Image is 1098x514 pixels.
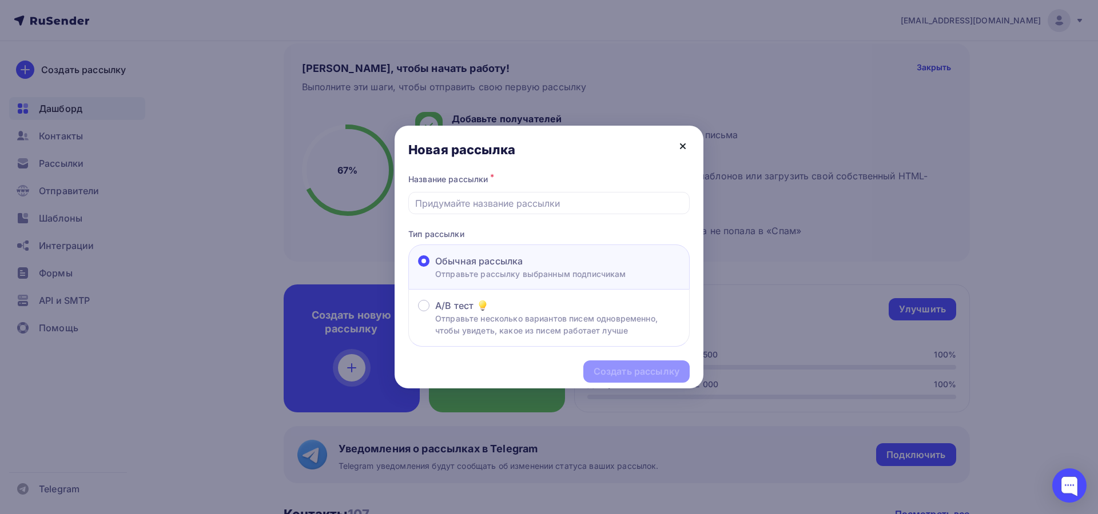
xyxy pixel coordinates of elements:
[408,171,690,187] div: Название рассылки
[415,196,683,210] input: Придумайте название рассылки
[408,228,690,240] p: Тип рассылки
[435,268,626,280] p: Отправьте рассылку выбранным подписчикам
[435,254,523,268] span: Обычная рассылка
[408,142,515,158] div: Новая рассылка
[435,312,680,336] p: Отправьте несколько вариантов писем одновременно, чтобы увидеть, какое из писем работает лучше
[435,299,474,312] span: A/B тест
